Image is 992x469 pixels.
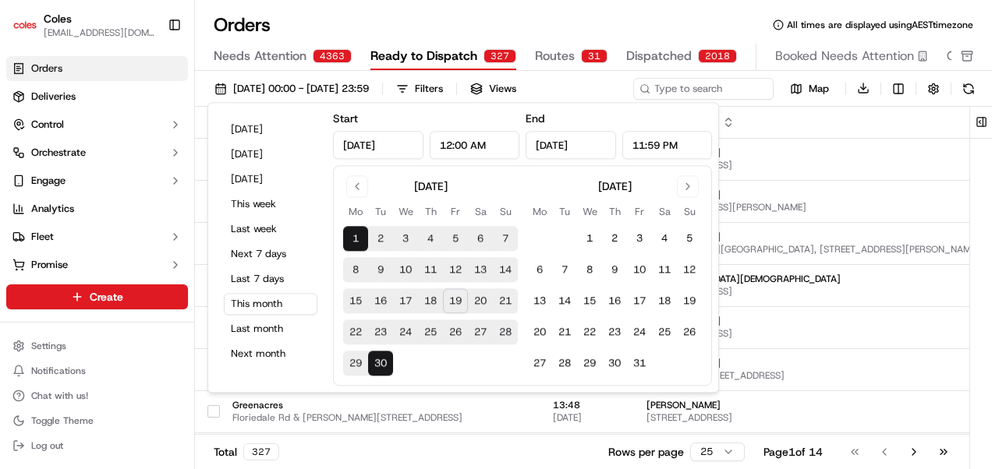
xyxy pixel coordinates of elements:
button: 14 [493,258,518,283]
button: Next 7 days [224,243,317,265]
button: Start new chat [265,153,284,171]
button: 17 [627,289,652,314]
button: 22 [577,320,602,345]
span: Toggle Theme [31,414,94,427]
img: Coles [12,12,37,37]
button: 20 [468,289,493,314]
a: Powered byPylon [110,263,189,275]
span: [PERSON_NAME] [647,189,980,201]
div: Page 1 of 14 [763,444,823,460]
span: Orchestrate [31,146,86,160]
p: Rows per page [608,444,684,460]
span: Pylon [155,263,189,275]
div: 327 [243,443,279,460]
span: Greenacres [232,399,528,411]
button: 27 [527,351,552,376]
button: 8 [343,258,368,283]
button: Go to next month [677,175,699,197]
span: All times are displayed using AEST timezone [787,19,973,31]
span: Settings [31,340,66,352]
button: 10 [393,258,418,283]
input: Date [526,131,616,159]
button: Log out [6,435,188,457]
span: Deliveries [31,90,76,104]
button: 8 [577,258,602,283]
span: Views [489,82,516,96]
a: 💻API Documentation [126,219,257,247]
button: Map [780,79,839,98]
button: 29 [343,351,368,376]
button: Fleet [6,224,188,249]
button: 30 [602,351,627,376]
button: 19 [677,289,702,314]
span: [PERSON_NAME] [647,231,980,243]
button: 25 [652,320,677,345]
label: End [526,111,544,125]
span: [PERSON_NAME] [647,357,980,369]
span: Coles [44,11,72,26]
span: Fleet [31,230,54,244]
button: Filters [389,78,450,100]
button: 19 [443,289,468,314]
input: Got a question? Start typing here... [41,100,281,116]
span: Ready to Dispatch [370,47,477,65]
th: Monday [343,203,368,220]
span: [STREET_ADDRESS] [647,411,980,424]
div: Total [214,443,279,460]
span: Routes [535,47,575,65]
button: 3 [393,227,418,252]
span: [DATE] 00:00 - [DATE] 23:59 [233,82,369,96]
button: 21 [493,289,518,314]
button: 12 [677,258,702,283]
div: Filters [415,82,443,96]
div: Dropoff Location [647,116,980,129]
button: 24 [627,320,652,345]
span: [PERSON_NAME][GEOGRAPHIC_DATA], [STREET_ADDRESS][PERSON_NAME] [647,243,980,256]
span: [STREET_ADDRESS] [647,285,980,298]
button: Settings [6,335,188,357]
button: 16 [602,289,627,314]
span: [PERSON_NAME] [647,315,980,327]
span: The Vistas, [STREET_ADDRESS] [647,369,980,382]
span: Analytics [31,202,74,216]
button: 28 [493,320,518,345]
button: 15 [577,289,602,314]
input: Time [622,131,713,159]
span: [GEOGRAPHIC_DATA][DEMOGRAPHIC_DATA] [647,273,980,285]
span: Booked Needs Attention [775,47,914,65]
button: 18 [418,289,443,314]
button: 9 [368,258,393,283]
h1: Orders [214,12,271,37]
button: 7 [552,258,577,283]
span: [STREET_ADDRESS][PERSON_NAME] [647,201,980,213]
button: 13 [527,289,552,314]
img: 1736555255976-a54dd68f-1ca7-489b-9aae-adbdc363a1c4 [16,148,44,176]
span: Log out [31,439,63,452]
button: 14 [552,289,577,314]
button: Chat with us! [6,385,188,407]
button: 25 [418,320,443,345]
div: 2018 [698,49,737,63]
button: 28 [552,351,577,376]
button: Toggle Theme [6,410,188,432]
button: 7 [493,227,518,252]
button: [DATE] [224,168,317,190]
span: Engage [31,174,66,188]
th: Friday [627,203,652,220]
button: 30 [368,351,393,376]
span: [STREET_ADDRESS] [647,327,980,340]
button: 27 [468,320,493,345]
span: 13:48 [553,399,622,411]
button: 26 [443,320,468,345]
a: Deliveries [6,84,188,109]
a: Analytics [6,196,188,221]
button: Views [463,78,523,100]
label: Start [333,111,358,125]
span: [EMAIL_ADDRESS][DOMAIN_NAME] [44,26,155,39]
span: [DATE] [553,411,622,424]
button: 20 [527,320,552,345]
button: 5 [443,227,468,252]
button: 29 [577,351,602,376]
input: Date [333,131,423,159]
div: 💻 [132,227,144,239]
